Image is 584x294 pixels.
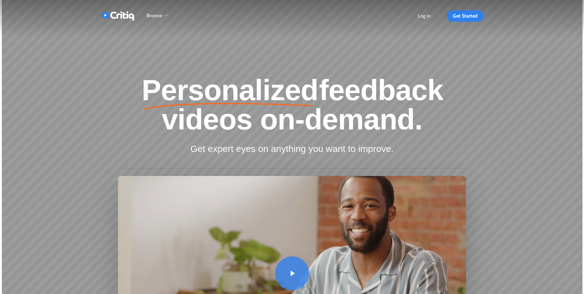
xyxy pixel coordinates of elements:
a: Get Started [447,14,484,18]
span: Browse [147,13,162,18]
h3: Get expert eyes on anything you want to improve. [118,143,466,155]
a: Log in [418,14,431,18]
h1: feedback videos on-demand. [118,76,466,134]
a: Browse [147,13,168,18]
span: Get Started [453,13,477,19]
em: Personalized [141,76,319,105]
span: Log in [418,13,431,19]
